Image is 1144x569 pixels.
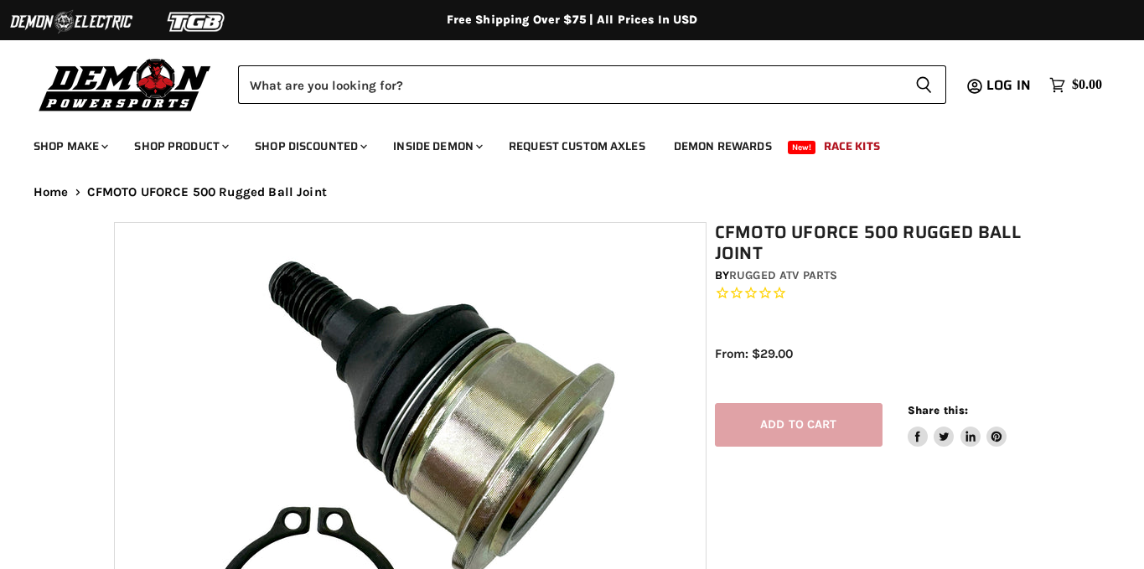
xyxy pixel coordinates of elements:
[238,65,946,104] form: Product
[979,78,1041,93] a: Log in
[134,6,260,38] img: TGB Logo 2
[34,185,69,199] a: Home
[661,129,784,163] a: Demon Rewards
[122,129,239,163] a: Shop Product
[87,185,327,199] span: CFMOTO UFORCE 500 Rugged Ball Joint
[902,65,946,104] button: Search
[21,122,1098,163] ul: Main menu
[788,141,816,154] span: New!
[496,129,658,163] a: Request Custom Axles
[1072,77,1102,93] span: $0.00
[34,54,217,114] img: Demon Powersports
[8,6,134,38] img: Demon Electric Logo 2
[908,404,968,416] span: Share this:
[811,129,893,163] a: Race Kits
[1041,73,1110,97] a: $0.00
[986,75,1031,96] span: Log in
[729,268,837,282] a: Rugged ATV Parts
[21,129,118,163] a: Shop Make
[242,129,377,163] a: Shop Discounted
[715,222,1038,264] h1: CFMOTO UFORCE 500 Rugged Ball Joint
[715,346,793,361] span: From: $29.00
[380,129,493,163] a: Inside Demon
[715,285,1038,303] span: Rated 0.0 out of 5 stars 0 reviews
[908,403,1007,447] aside: Share this:
[715,266,1038,285] div: by
[238,65,902,104] input: Search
